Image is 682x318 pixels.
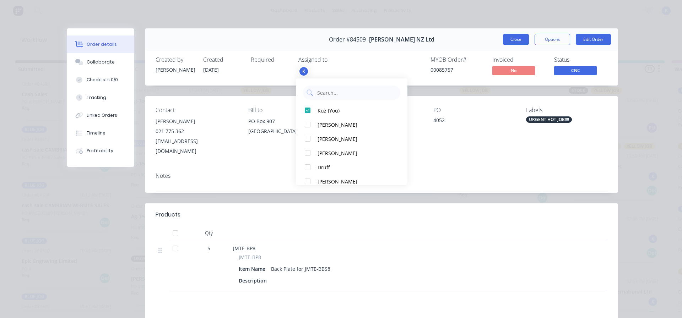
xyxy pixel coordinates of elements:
div: [EMAIL_ADDRESS][DOMAIN_NAME] [156,136,237,156]
div: Back Plate for JMTE-BBS8 [268,264,333,274]
div: [PERSON_NAME] [318,178,393,185]
div: Qty [188,226,230,240]
div: Created [203,56,242,63]
button: [PERSON_NAME] [296,117,407,132]
div: MYOB Order # [431,56,484,63]
button: Linked Orders [67,106,134,124]
button: Checklists 0/0 [67,71,134,89]
button: K [298,66,309,77]
span: JMTE-BP8 [239,253,261,261]
div: URGENT HOT JOB!!!! [526,116,572,123]
div: [PERSON_NAME] [156,66,195,73]
div: 021 775 362 [156,126,237,136]
div: Item Name [239,264,268,274]
div: Druff [318,164,393,171]
div: Contact [156,107,237,114]
div: Bill to [248,107,330,114]
div: Required [251,56,290,63]
div: [PERSON_NAME] [156,116,237,126]
div: Kuz (You) [318,107,393,114]
span: 5 [207,245,210,252]
div: Linked Orders [87,112,117,119]
div: PO [433,107,515,114]
div: [PERSON_NAME]021 775 362[EMAIL_ADDRESS][DOMAIN_NAME] [156,116,237,156]
button: Tracking [67,89,134,106]
input: Search... [316,86,397,100]
button: Order details [67,35,134,53]
span: Order #84509 - [329,36,369,43]
button: Close [503,34,529,45]
div: Profitability [87,148,113,154]
div: Order details [87,41,117,48]
div: Assigned to [298,56,369,63]
button: [PERSON_NAME] [296,146,407,160]
div: Tracking [87,94,106,101]
button: Profitability [67,142,134,160]
span: [PERSON_NAME] NZ Ltd [369,36,434,43]
div: Notes [156,172,607,179]
div: [GEOGRAPHIC_DATA], [248,126,330,136]
div: PO Box 907 [248,116,330,126]
button: CNC [554,66,597,77]
button: [PERSON_NAME] [296,174,407,188]
button: Collaborate [67,53,134,71]
button: Kuz (You) [296,103,407,117]
div: [PERSON_NAME] [318,121,393,128]
button: Options [535,34,570,45]
span: CNC [554,66,597,75]
div: Status [554,56,607,63]
div: Labels [526,107,607,114]
button: Druff [296,160,407,174]
button: [PERSON_NAME] [296,132,407,146]
span: JMTE-BP8 [233,245,255,252]
div: Timeline [87,130,105,136]
span: [DATE] [203,66,219,73]
div: 4052 [433,116,515,126]
span: No [492,66,535,75]
div: Products [156,210,180,219]
div: Invoiced [492,56,546,63]
div: Collaborate [87,59,115,65]
button: Edit Order [576,34,611,45]
div: [PERSON_NAME] [318,149,393,157]
div: 00085757 [431,66,484,73]
button: Timeline [67,124,134,142]
div: [PERSON_NAME] [318,135,393,143]
div: Description [239,275,270,286]
div: PO Box 907[GEOGRAPHIC_DATA], [248,116,330,139]
div: Checklists 0/0 [87,77,118,83]
div: Created by [156,56,195,63]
